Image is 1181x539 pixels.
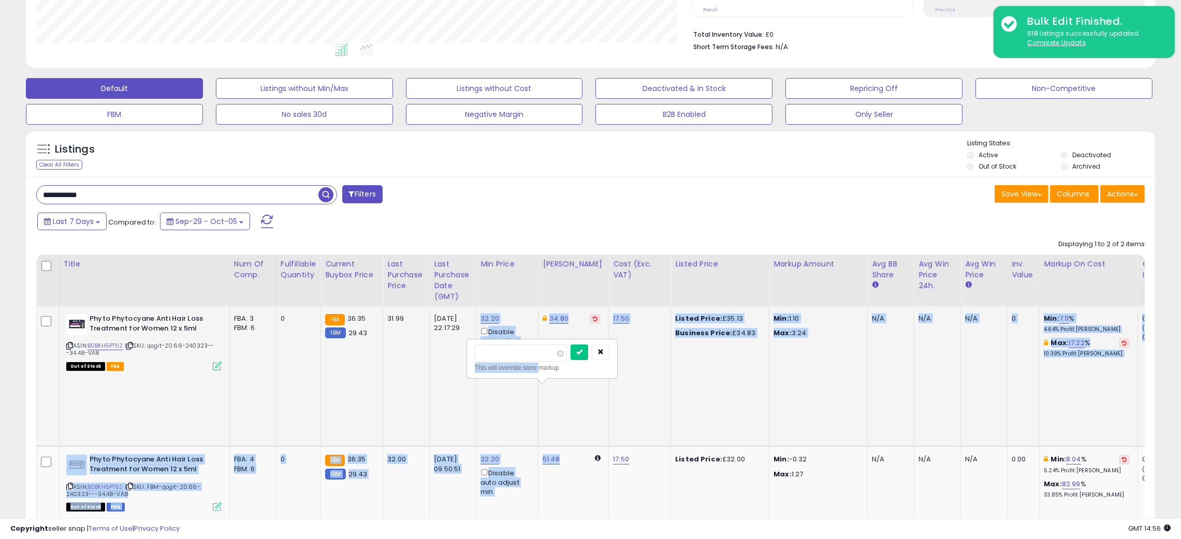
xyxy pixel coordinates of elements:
div: FBM: 6 [234,323,268,333]
small: (0%) [1142,465,1157,473]
button: Only Seller [785,104,963,125]
div: Markup on Cost [1044,259,1133,269]
button: Actions [1100,185,1145,203]
i: This overrides the store level max markup for this listing [1044,339,1048,346]
div: Current Buybox Price [325,259,378,280]
b: Min: [1051,454,1067,464]
div: FBA: 4 [234,455,268,464]
div: N/A [965,314,999,323]
div: Avg BB Share [872,259,910,280]
span: | SKU: qogit-20.66-240323---34.48-VA8 [66,341,214,357]
label: Out of Stock [979,162,1016,171]
div: 0 [1012,314,1031,323]
b: Listed Price: [675,454,722,464]
p: Listing States: [967,139,1155,148]
a: 7.11 [1059,313,1069,324]
div: ASIN: [66,455,222,510]
button: Default [26,78,203,99]
a: B0BKH5PT62 [88,483,123,491]
div: 0.00 [1012,455,1031,464]
div: Avg Win Price [965,259,1003,280]
small: Prev: 0 [703,7,718,13]
button: No sales 30d [216,104,393,125]
small: FBM [325,327,345,338]
p: -0.32 [774,455,859,464]
div: Displaying 1 to 2 of 2 items [1058,239,1145,249]
div: [PERSON_NAME] [543,259,604,269]
div: Last Purchase Date (GMT) [434,259,472,302]
div: % [1044,480,1130,499]
div: [DATE] 22:17:29 [434,314,468,333]
a: B0BKH5PT62 [88,341,123,350]
a: 32.20 [480,454,499,465]
a: 82.99 [1062,479,1081,489]
button: Last 7 Days [37,213,107,230]
p: 1.10 [774,314,859,323]
div: 0 [281,455,313,464]
a: 34.80 [549,313,568,324]
div: This will override store markup [475,363,609,373]
button: FBM [26,104,203,125]
button: Non-Competitive [975,78,1153,99]
b: Max: [1044,479,1062,489]
small: FBA [325,314,344,325]
button: Sep-29 - Oct-05 [160,213,250,230]
small: (0%) [1142,324,1157,332]
p: 3.24 [774,328,859,338]
div: Title [64,259,225,269]
div: £34.83 [675,328,761,338]
button: Listings without Cost [406,78,583,99]
div: Disable auto adjust min [480,467,530,497]
i: Calculated using Dynamic Max Price. [595,455,601,461]
p: 5.24% Profit [PERSON_NAME] [1044,467,1130,474]
a: 51.48 [543,454,560,465]
a: 8.04 [1066,454,1081,465]
span: 29.43 [348,328,368,338]
label: Deactivated [1072,151,1111,159]
strong: Copyright [10,523,48,533]
a: 17.50 [613,454,629,465]
div: Disable auto adjust min [480,326,530,355]
div: Min Price [480,259,534,269]
span: All listings that are currently out of stock and unavailable for purchase on Amazon [66,362,105,371]
div: N/A [872,455,906,464]
strong: Max: [774,328,792,338]
button: Filters [342,185,383,203]
b: Business Price: [675,328,732,338]
div: 618 listings successfully updated. [1019,29,1167,48]
span: 36.35 [347,454,366,464]
button: Repricing Off [785,78,963,99]
strong: Max: [774,469,792,479]
i: This overrides the store level Dynamic Max Price for this listing [543,315,547,322]
div: Bulk Edit Finished. [1019,14,1167,29]
a: Terms of Use [89,523,133,533]
span: 36.35 [347,313,366,323]
li: £0 [693,27,1137,40]
div: % [1044,314,1130,333]
div: Avg Win Price 24h. [918,259,956,291]
span: Compared to: [108,217,156,227]
button: Deactivated & In Stock [595,78,772,99]
span: | SKU: FBM-qogit-20.66-240323---34.48-VA8 [66,483,200,498]
div: Clear All Filters [36,160,82,170]
div: 32.00 [387,455,421,464]
span: Sep-29 - Oct-05 [176,216,237,227]
h5: Listings [55,142,95,157]
div: Markup Amount [774,259,863,269]
span: Last 7 Days [53,216,94,227]
div: [DATE] 09:50:51 [434,455,468,473]
b: Phyto Phytocyane Anti Hair Loss Treatment for Women 12 x 5ml [90,455,215,476]
span: All listings that are currently out of stock and unavailable for purchase on Amazon [66,503,105,512]
div: ASIN: [66,314,222,369]
a: 17.50 [613,313,629,324]
b: Max: [1051,338,1069,348]
a: 17.22 [1069,338,1085,348]
p: 33.85% Profit [PERSON_NAME] [1044,491,1130,499]
div: % [1044,455,1130,474]
div: N/A [872,314,906,323]
small: Prev: N/A [935,7,955,13]
div: seller snap | | [10,524,180,534]
div: 31.99 [387,314,421,323]
b: Phyto Phytocyane Anti Hair Loss Treatment for Women 12 x 5ml [90,314,215,336]
div: £32.00 [675,455,761,464]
